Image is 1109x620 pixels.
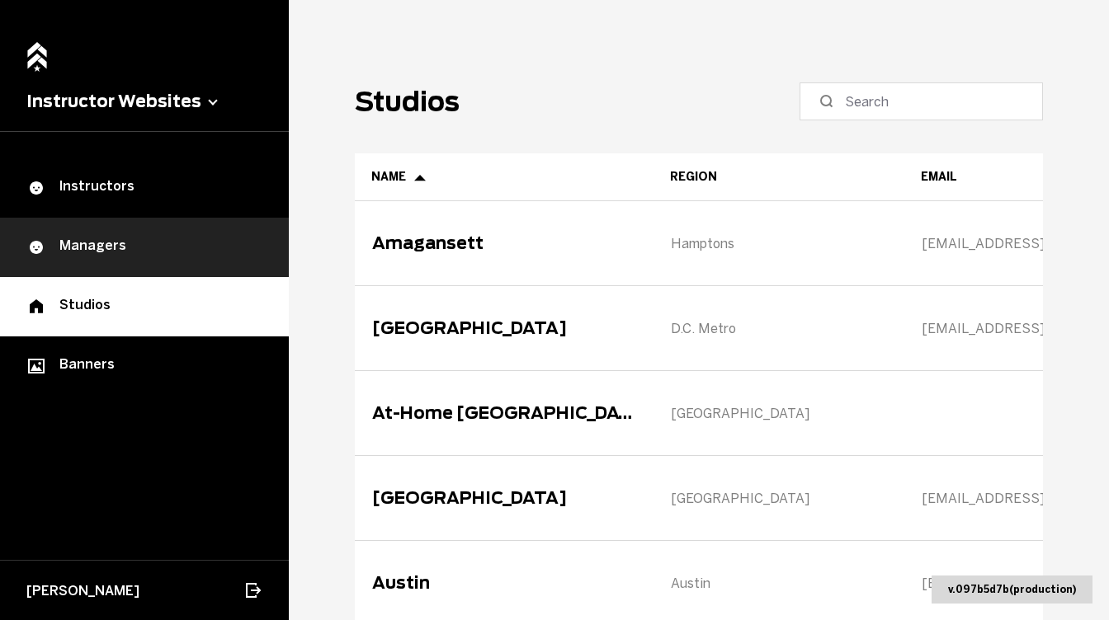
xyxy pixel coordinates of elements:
th: Toggle SortBy [355,153,654,201]
button: Log out [243,572,262,608]
div: Instructors [26,178,262,198]
div: Amagansett [372,233,484,253]
button: Instructor Websites [26,92,262,111]
span: [GEOGRAPHIC_DATA] [671,491,809,506]
div: Managers [26,237,262,257]
span: [PERSON_NAME] [26,583,139,599]
div: Banners [26,356,262,376]
h1: Studios [355,86,460,118]
div: [GEOGRAPHIC_DATA] [372,318,567,338]
span: D.C. Metro [671,321,736,336]
th: Region [654,153,904,201]
input: Search [845,92,1009,111]
div: At-Home [GEOGRAPHIC_DATA] [372,403,636,423]
span: Austin [671,575,710,591]
div: v. 097b5d7b ( production ) [932,575,1092,604]
div: [GEOGRAPHIC_DATA] [372,488,567,508]
a: Home [22,33,52,68]
div: Studios [26,297,262,317]
span: Hamptons [671,236,734,251]
span: [GEOGRAPHIC_DATA] [671,406,809,421]
div: Name [371,170,637,184]
div: Austin [372,573,430,593]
